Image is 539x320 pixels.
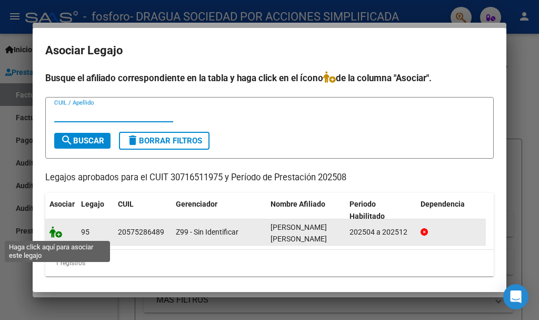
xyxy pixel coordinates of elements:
[271,200,325,208] span: Nombre Afiliado
[172,193,266,228] datatable-header-cell: Gerenciador
[49,200,75,208] span: Asociar
[118,200,134,208] span: CUIL
[126,136,202,146] span: Borrar Filtros
[81,200,104,208] span: Legajo
[118,226,164,238] div: 20575286489
[45,171,494,185] p: Legajos aprobados para el CUIT 30716511975 y Período de Prestación 202508
[61,136,104,146] span: Buscar
[61,134,73,147] mat-icon: search
[345,193,416,228] datatable-header-cell: Periodo Habilitado
[126,134,139,147] mat-icon: delete
[54,133,111,149] button: Buscar
[350,226,412,238] div: 202504 a 202512
[45,41,494,61] h2: Asociar Legajo
[266,193,345,228] datatable-header-cell: Nombre Afiliado
[45,71,494,85] h4: Busque el afiliado correspondiente en la tabla y haga click en el ícono de la columna "Asociar".
[45,250,494,276] div: 1 registros
[271,223,327,244] span: BUSTAMANTE RIOS DAVID YESHUA
[416,193,495,228] datatable-header-cell: Dependencia
[114,193,172,228] datatable-header-cell: CUIL
[421,200,465,208] span: Dependencia
[45,193,77,228] datatable-header-cell: Asociar
[81,228,89,236] span: 95
[503,284,528,309] div: Open Intercom Messenger
[176,228,238,236] span: Z99 - Sin Identificar
[176,200,217,208] span: Gerenciador
[77,193,114,228] datatable-header-cell: Legajo
[119,132,209,150] button: Borrar Filtros
[350,200,385,220] span: Periodo Habilitado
